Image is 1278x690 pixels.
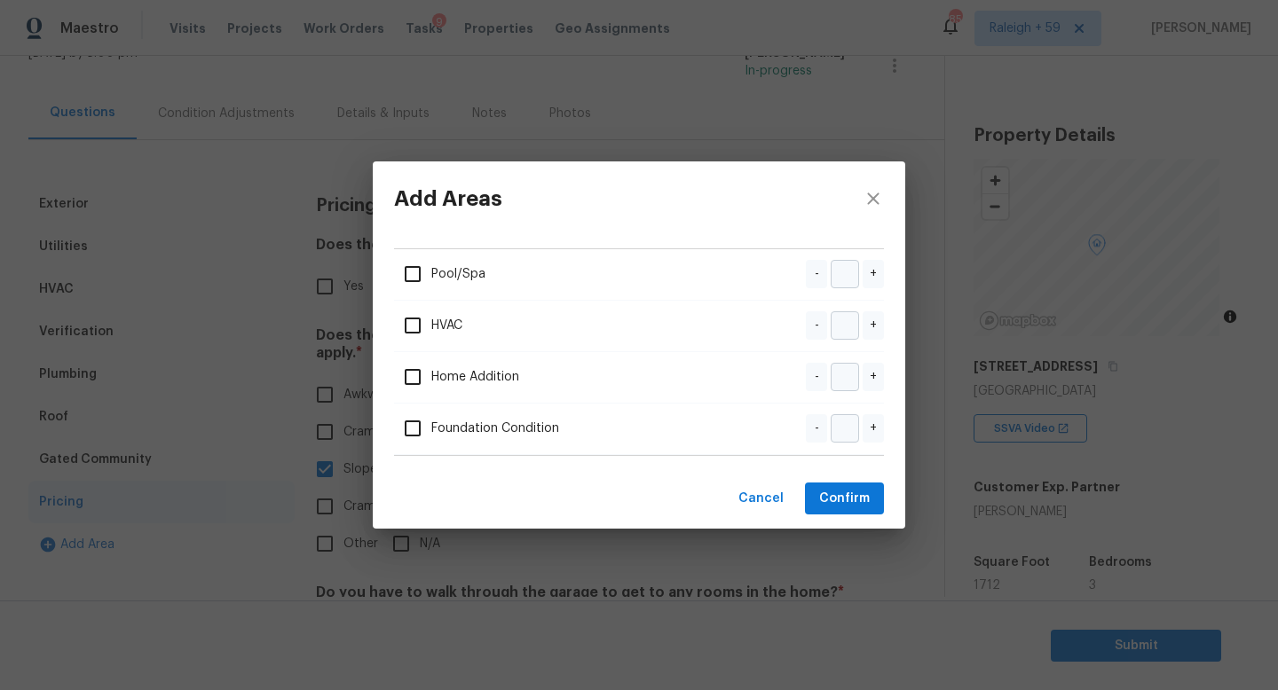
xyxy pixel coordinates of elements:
span: + [863,363,884,391]
span: Foundation Condition [394,410,559,447]
span: - [806,363,827,391]
button: close [841,161,905,236]
span: - [806,311,827,340]
h3: Add Areas [394,186,502,211]
button: Confirm [805,482,884,515]
span: Pool/Spa [394,255,485,293]
span: HVAC [394,307,462,344]
span: - [806,260,827,288]
span: + [863,414,884,443]
span: Cancel [738,488,784,510]
span: + [863,311,884,340]
span: Confirm [819,488,870,510]
button: Cancel [731,482,791,515]
span: - [806,414,827,443]
span: + [863,260,884,288]
span: Home Addition [394,358,519,396]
